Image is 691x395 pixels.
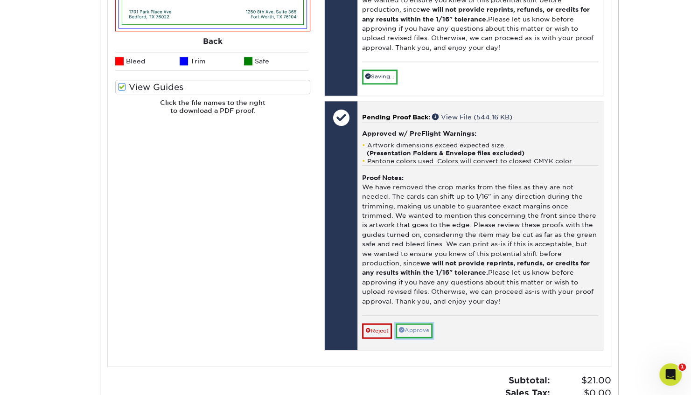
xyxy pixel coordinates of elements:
a: Saving... [362,69,398,84]
b: we will not provide reprints, refunds, or credits for any results within the 1/16" tolerance. [362,259,590,276]
iframe: Google Customer Reviews [2,367,79,392]
div: We have removed the crop marks from the files as they are not needed. The cards can shift up to 1... [362,165,598,316]
h6: Click the file names to the right to download a PDF proof. [115,99,310,122]
strong: Proof Notes: [362,174,404,181]
li: Pantone colors used. Colors will convert to closest CMYK color. [362,157,598,165]
a: Reject [362,323,392,338]
span: $21.00 [553,374,611,387]
li: Safe [244,52,308,70]
span: Pending Proof Back: [362,113,430,121]
li: Trim [180,52,244,70]
iframe: Intercom live chat [659,363,682,386]
li: Artwork dimensions exceed expected size. [362,141,598,157]
strong: Subtotal: [509,375,550,385]
li: Bleed [115,52,180,70]
span: 1 [678,363,686,371]
b: we will not provide reprints, refunds, or credits for any results within the 1/16" tolerance. [362,6,590,22]
a: View File (544.16 KB) [432,113,512,121]
div: Back [115,31,310,52]
a: Approve [396,323,433,338]
strong: (Presentation Folders & Envelope files excluded) [367,150,524,157]
h4: Approved w/ PreFlight Warnings: [362,130,598,137]
label: View Guides [115,80,310,94]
